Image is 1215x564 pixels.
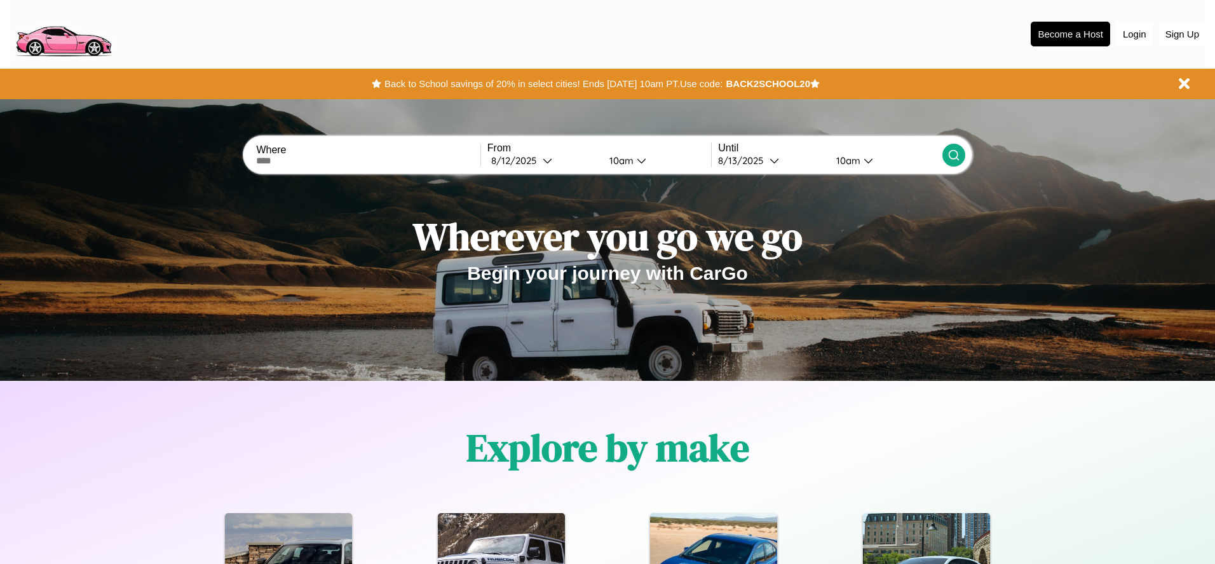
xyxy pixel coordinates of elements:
h1: Explore by make [466,422,749,474]
button: 8/12/2025 [487,154,599,167]
button: Sign Up [1159,22,1205,46]
button: 10am [826,154,942,167]
button: Become a Host [1031,22,1110,46]
img: logo [10,6,117,60]
button: 10am [599,154,711,167]
div: 10am [603,155,637,167]
button: Back to School savings of 20% in select cities! Ends [DATE] 10am PT.Use code: [381,75,726,93]
label: Where [256,144,480,156]
button: Login [1117,22,1153,46]
label: From [487,142,711,154]
label: Until [718,142,942,154]
div: 10am [830,155,864,167]
b: BACK2SCHOOL20 [726,78,810,89]
div: 8 / 12 / 2025 [491,155,543,167]
div: 8 / 13 / 2025 [718,155,770,167]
